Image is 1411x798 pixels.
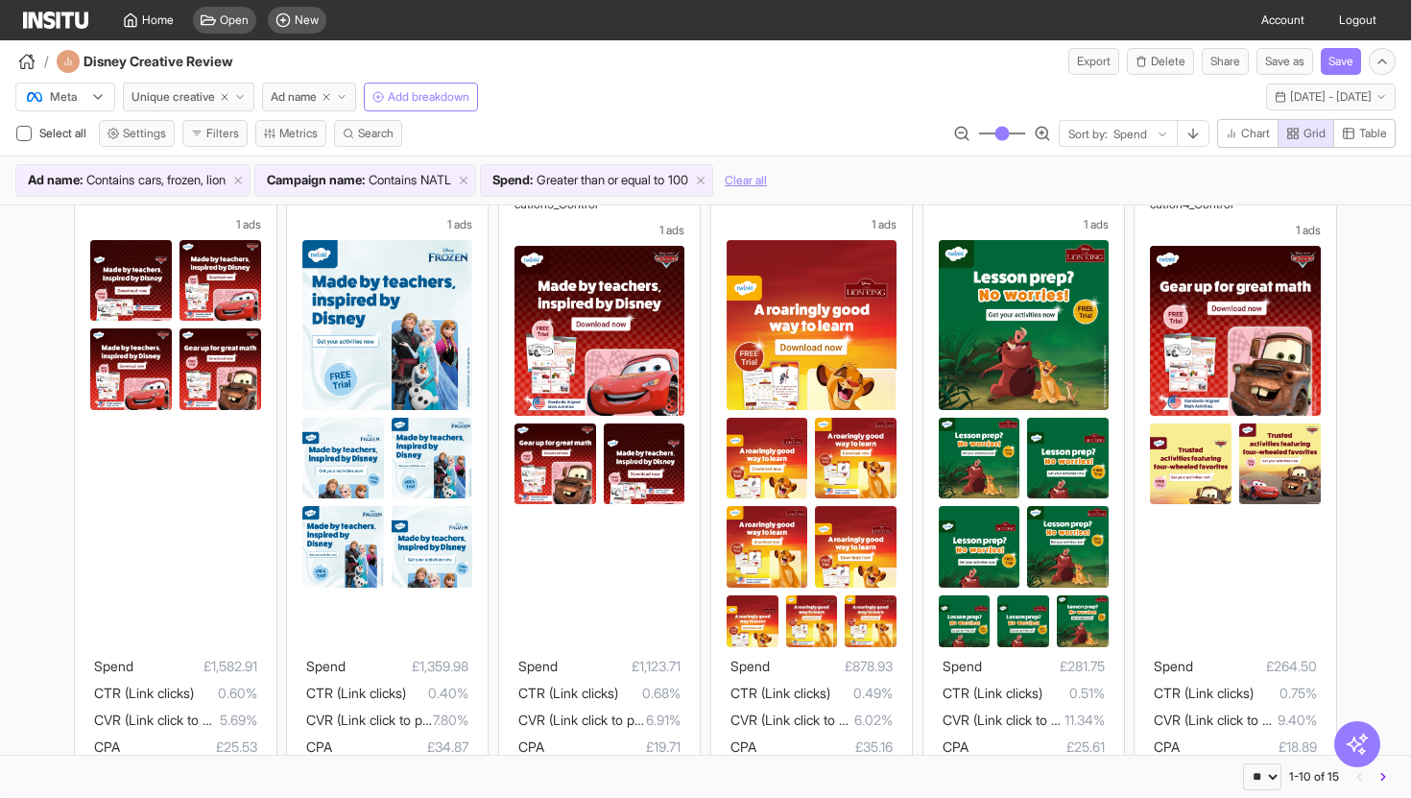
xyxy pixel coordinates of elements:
[1064,709,1105,732] span: 11.34%
[982,655,1105,678] span: £281.75
[346,655,468,678] span: £1,359.98
[730,658,770,674] span: Spend
[1359,126,1387,141] span: Table
[86,171,134,190] span: Contains
[306,738,332,755] span: CPA
[618,682,681,705] span: 0.68%
[646,709,681,732] span: 6.91%
[1193,655,1316,678] span: £264.50
[433,709,468,732] span: 7.80%
[133,655,256,678] span: £1,582.91
[15,50,49,73] button: /
[492,171,533,190] span: Spend :
[267,171,365,190] span: Campaign name :
[1068,48,1119,75] button: Export
[358,126,394,141] span: Search
[969,736,1105,759] span: £25.61
[481,165,712,196] div: Spend:Greater than or equal to100
[1290,89,1372,105] span: [DATE] - [DATE]
[1289,769,1339,785] div: 1-10 of 15
[220,709,257,732] span: 5.69%
[194,682,256,705] span: 0.60%
[57,50,285,73] div: Disney Creative Review
[730,685,830,701] span: CTR (Link clicks)
[730,712,898,728] span: CVR (Link click to purchase)
[182,120,248,147] button: Filters
[518,685,618,701] span: CTR (Link clicks)
[262,83,356,111] button: Ad name
[1303,126,1326,141] span: Grid
[1154,738,1180,755] span: CPA
[668,171,688,190] span: 100
[295,12,319,28] span: New
[120,736,256,759] span: £25.53
[23,12,88,29] img: Logo
[1127,48,1194,75] button: Delete
[518,658,558,674] span: Spend
[84,52,285,71] h4: Disney Creative Review
[727,217,897,232] div: 1 ads
[369,171,417,190] span: Contains
[142,12,174,28] span: Home
[406,682,468,705] span: 0.40%
[514,223,684,238] div: 1 ads
[334,120,402,147] button: Search
[306,658,346,674] span: Spend
[90,217,260,232] div: 1 ads
[1333,119,1396,148] button: Table
[132,89,215,105] span: Unique creative
[388,89,469,105] span: Add breakdown
[943,738,969,755] span: CPA
[854,709,893,732] span: 6.02%
[830,682,893,705] span: 0.49%
[1278,119,1334,148] button: Grid
[1154,685,1254,701] span: CTR (Link clicks)
[332,736,468,759] span: £34.87
[1256,48,1313,75] button: Save as
[306,685,406,701] span: CTR (Link clicks)
[518,712,686,728] span: CVR (Link click to purchase)
[943,685,1042,701] span: CTR (Link clicks)
[94,685,194,701] span: CTR (Link clicks)
[756,736,893,759] span: £35.16
[1278,709,1317,732] span: 9.40%
[730,738,756,755] span: CPA
[94,738,120,755] span: CPA
[39,126,90,140] span: Select all
[939,217,1109,232] div: 1 ads
[1266,84,1396,110] button: [DATE] - [DATE]
[220,12,249,28] span: Open
[271,89,317,105] span: Ad name
[255,165,475,196] div: Campaign name:ContainsNATL
[537,171,664,190] span: Greater than or equal to
[1321,48,1361,75] button: Save
[255,120,326,147] button: Metrics
[558,655,681,678] span: £1,123.71
[1217,119,1279,148] button: Chart
[943,712,1111,728] span: CVR (Link click to purchase)
[1042,682,1105,705] span: 0.51%
[770,655,893,678] span: £878.93
[1202,48,1249,75] button: Share
[1254,682,1316,705] span: 0.75%
[99,120,175,147] button: Settings
[123,126,166,141] span: Settings
[1068,127,1108,142] span: Sort by:
[16,165,250,196] div: Ad name:Containscars, frozen, lion
[123,83,254,111] button: Unique creative
[306,712,474,728] span: CVR (Link click to purchase)
[94,712,262,728] span: CVR (Link click to purchase)
[1154,712,1322,728] span: CVR (Link click to purchase)
[544,736,681,759] span: £19.71
[1154,658,1193,674] span: Spend
[1150,223,1320,238] div: 1 ads
[28,171,83,190] span: Ad name :
[725,164,767,197] button: Clear all
[94,658,133,674] span: Spend
[44,52,49,71] span: /
[943,658,982,674] span: Spend
[420,171,451,190] span: NATL
[302,217,472,232] div: 1 ads
[138,171,226,190] span: cars, frozen, lion
[364,83,478,111] button: Add breakdown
